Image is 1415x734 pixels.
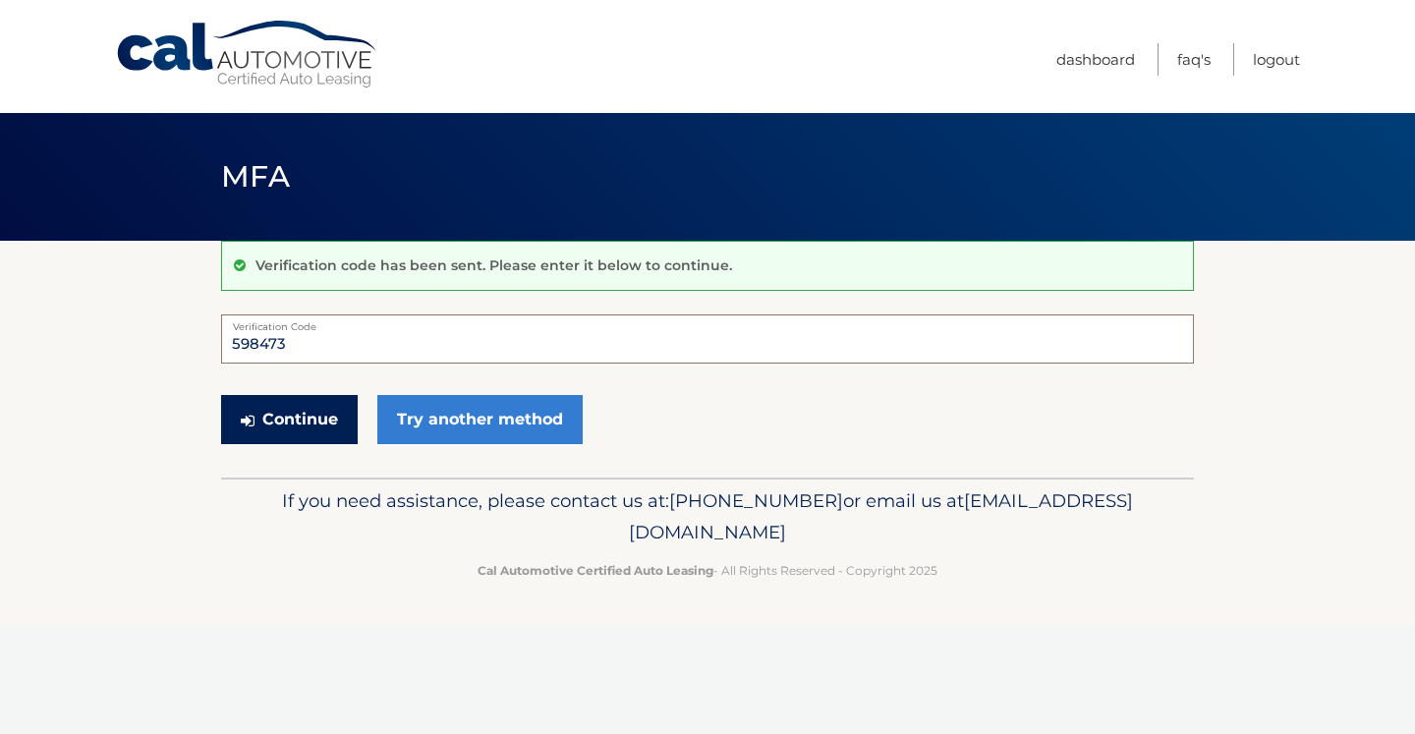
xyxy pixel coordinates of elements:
button: Continue [221,395,358,444]
input: Verification Code [221,314,1194,364]
a: Logout [1253,43,1300,76]
a: Try another method [377,395,583,444]
a: Cal Automotive [115,20,380,89]
label: Verification Code [221,314,1194,330]
p: If you need assistance, please contact us at: or email us at [234,485,1181,548]
a: FAQ's [1177,43,1211,76]
strong: Cal Automotive Certified Auto Leasing [478,563,713,578]
span: [EMAIL_ADDRESS][DOMAIN_NAME] [629,489,1133,543]
p: - All Rights Reserved - Copyright 2025 [234,560,1181,581]
span: [PHONE_NUMBER] [669,489,843,512]
span: MFA [221,158,290,195]
p: Verification code has been sent. Please enter it below to continue. [255,256,732,274]
a: Dashboard [1056,43,1135,76]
